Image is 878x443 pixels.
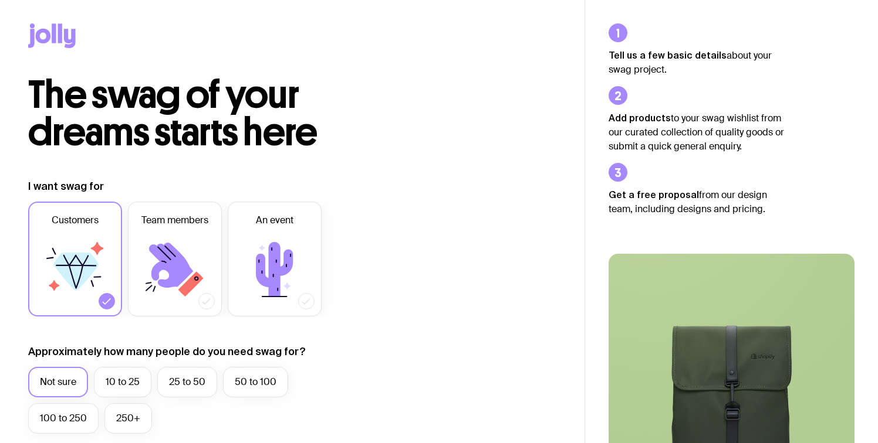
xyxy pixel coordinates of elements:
strong: Tell us a few basic details [609,50,727,60]
span: The swag of your dreams starts here [28,71,318,155]
p: to your swag wishlist from our curated collection of quality goods or submit a quick general enqu... [609,111,785,154]
strong: Add products [609,113,671,123]
label: 100 to 250 [28,403,99,434]
p: from our design team, including designs and pricing. [609,188,785,216]
label: 10 to 25 [94,367,151,397]
label: Not sure [28,367,88,397]
label: 25 to 50 [157,367,217,397]
p: about your swag project. [609,48,785,77]
span: Customers [52,213,99,227]
span: Team members [141,213,208,227]
label: I want swag for [28,179,104,193]
label: 50 to 100 [223,367,288,397]
label: Approximately how many people do you need swag for? [28,345,306,359]
span: An event [256,213,293,227]
label: 250+ [104,403,152,434]
strong: Get a free proposal [609,189,699,200]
